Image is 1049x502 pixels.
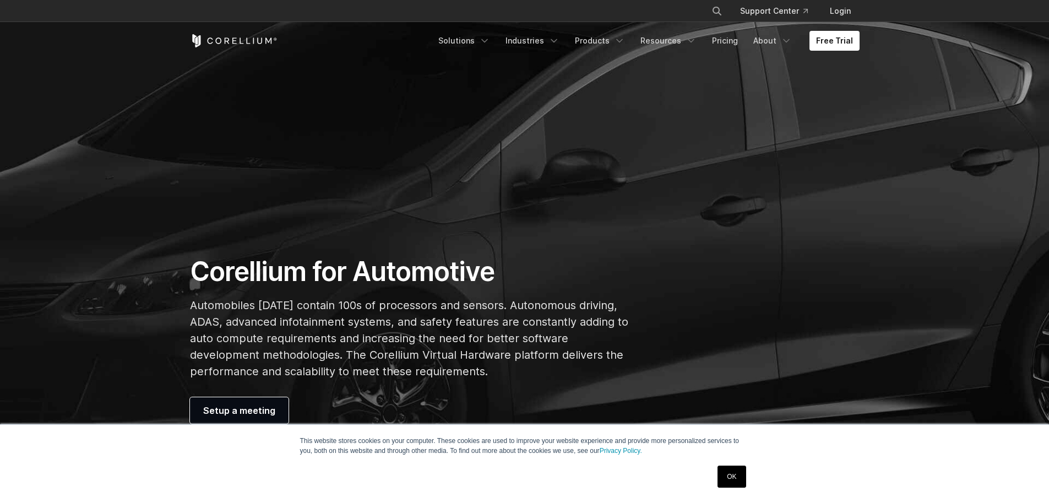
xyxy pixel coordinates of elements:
[190,34,278,47] a: Corellium Home
[432,31,497,51] a: Solutions
[747,31,798,51] a: About
[203,404,275,417] span: Setup a meeting
[731,1,817,21] a: Support Center
[190,397,289,424] a: Setup a meeting
[698,1,860,21] div: Navigation Menu
[718,466,746,488] a: OK
[190,297,629,380] p: Automobiles [DATE] contain 100s of processors and sensors. Autonomous driving, ADAS, advanced inf...
[600,447,642,455] a: Privacy Policy.
[568,31,632,51] a: Products
[705,31,744,51] a: Pricing
[300,436,749,456] p: This website stores cookies on your computer. These cookies are used to improve your website expe...
[821,1,860,21] a: Login
[634,31,703,51] a: Resources
[432,31,860,51] div: Navigation Menu
[499,31,566,51] a: Industries
[809,31,860,51] a: Free Trial
[707,1,727,21] button: Search
[190,255,629,288] h1: Corellium for Automotive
